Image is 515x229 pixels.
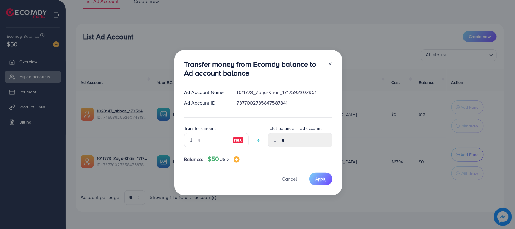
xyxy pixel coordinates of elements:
[282,176,297,182] span: Cancel
[179,99,232,106] div: Ad Account ID
[184,156,203,163] span: Balance:
[233,137,243,144] img: image
[179,89,232,96] div: Ad Account Name
[184,125,216,131] label: Transfer amount
[184,60,323,77] h3: Transfer money from Ecomdy balance to Ad account balance
[315,176,326,182] span: Apply
[268,125,322,131] label: Total balance in ad account
[232,89,337,96] div: 1011773_Zaya-Khan_1717592302951
[274,173,304,185] button: Cancel
[232,99,337,106] div: 7377002735847587841
[219,156,229,163] span: USD
[309,173,332,185] button: Apply
[208,155,240,163] h4: $50
[234,156,240,163] img: image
